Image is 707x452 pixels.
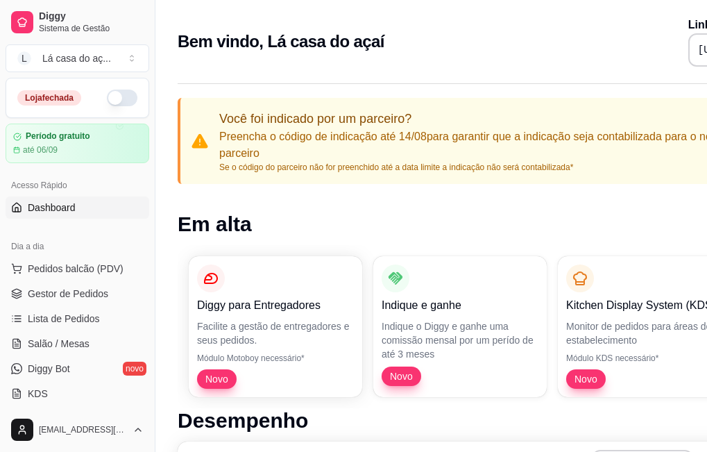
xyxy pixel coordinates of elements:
a: Gestor de Pedidos [6,283,149,305]
span: Novo [200,372,234,386]
button: Diggy para EntregadoresFacilite a gestão de entregadores e seus pedidos.Módulo Motoboy necessário... [189,256,362,397]
article: Período gratuito [26,131,90,142]
span: Diggy [39,10,144,23]
span: Novo [569,372,603,386]
p: Indique o Diggy e ganhe uma comissão mensal por um perído de até 3 meses [382,319,538,361]
span: Sistema de Gestão [39,23,144,34]
p: Diggy para Entregadores [197,297,354,314]
div: Loja fechada [17,90,81,106]
p: Indique e ganhe [382,297,538,314]
a: Período gratuitoaté 06/09 [6,124,149,163]
div: Acesso Rápido [6,174,149,196]
span: Dashboard [28,201,76,215]
span: KDS [28,387,48,401]
a: Salão / Mesas [6,333,149,355]
span: Salão / Mesas [28,337,90,351]
span: L [17,51,31,65]
a: Dashboard [6,196,149,219]
h2: Bem vindo, Lá casa do açaí [178,31,384,53]
a: Lista de Pedidos [6,308,149,330]
div: Lá casa do aç ... [42,51,111,65]
p: Facilite a gestão de entregadores e seus pedidos. [197,319,354,347]
a: KDS [6,383,149,405]
button: Select a team [6,44,149,72]
span: Diggy Bot [28,362,70,376]
article: até 06/09 [23,144,58,156]
p: Módulo Motoboy necessário* [197,353,354,364]
button: [EMAIL_ADDRESS][DOMAIN_NAME] [6,413,149,446]
span: Gestor de Pedidos [28,287,108,301]
button: Pedidos balcão (PDV) [6,258,149,280]
a: DiggySistema de Gestão [6,6,149,39]
span: Novo [384,369,418,383]
span: Pedidos balcão (PDV) [28,262,123,276]
span: Lista de Pedidos [28,312,100,326]
span: [EMAIL_ADDRESS][DOMAIN_NAME] [39,424,127,435]
button: Alterar Status [107,90,137,106]
button: Indique e ganheIndique o Diggy e ganhe uma comissão mensal por um perído de até 3 mesesNovo [373,256,547,397]
a: Diggy Botnovo [6,358,149,380]
div: Dia a dia [6,235,149,258]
